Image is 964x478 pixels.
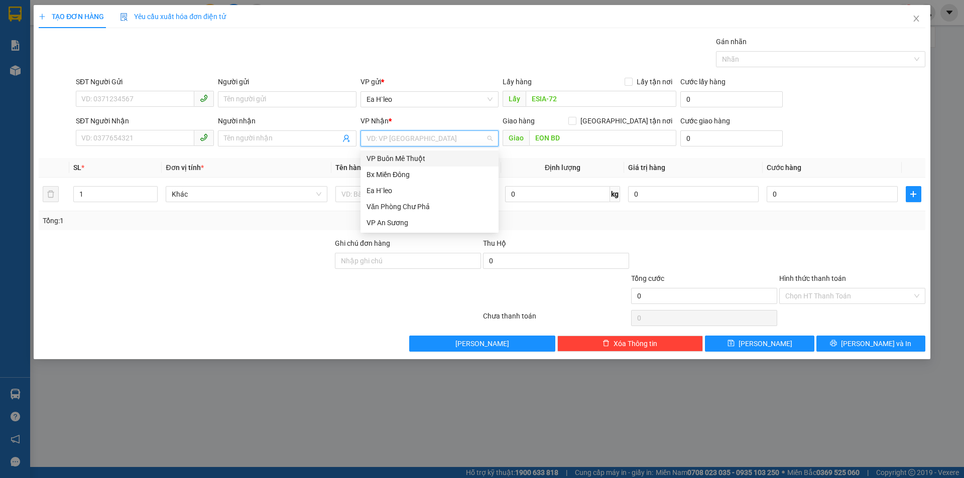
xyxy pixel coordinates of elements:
button: deleteXóa Thông tin [557,336,703,352]
span: Giao [503,130,529,146]
span: Thu Hộ [483,239,506,247]
span: phone [200,94,208,102]
span: [GEOGRAPHIC_DATA] tận nơi [576,115,676,126]
span: SL [73,164,81,172]
div: VP Buôn Mê Thuột [367,153,493,164]
span: Increase Value [146,187,157,194]
span: Đơn vị tính [166,164,203,172]
span: TẠO ĐƠN HÀNG [39,13,104,21]
span: Lấy [503,91,526,107]
input: Dọc đường [529,130,676,146]
label: Ghi chú đơn hàng [335,239,390,247]
button: printer[PERSON_NAME] và In [816,336,925,352]
span: [PERSON_NAME] và In [841,338,911,349]
input: VD: Bàn, Ghế [335,186,497,202]
label: Hình thức thanh toán [779,274,846,282]
div: Tổng: 1 [43,215,372,226]
span: Định lượng [545,164,580,172]
img: icon [120,13,128,21]
span: save [728,340,735,348]
span: close [912,15,920,23]
span: down [149,195,155,201]
span: phone [200,133,208,141]
span: Yêu cầu xuất hóa đơn điện tử [120,13,226,21]
label: Cước lấy hàng [680,78,726,86]
span: plus [906,190,921,198]
input: Cước giao hàng [680,130,783,146]
input: Dọc đường [526,91,676,107]
button: Close [902,5,930,33]
span: Cước hàng [767,164,801,172]
span: plus [39,13,46,20]
div: VP gửi [360,76,499,87]
input: Cước lấy hàng [680,91,783,107]
span: delete [602,340,610,348]
div: Văn Phòng Chư Phả [360,199,499,215]
span: printer [830,340,837,348]
div: Ea H`leo [360,183,499,199]
span: [PERSON_NAME] [739,338,792,349]
div: SĐT Người Gửi [76,76,214,87]
div: VP An Sương [367,217,493,228]
div: Chưa thanh toán [482,310,630,328]
span: Khác [172,187,321,202]
input: 0 [628,186,759,202]
button: [PERSON_NAME] [409,336,555,352]
span: Lấy hàng [503,78,532,86]
input: Ghi chú đơn hàng [335,253,481,269]
span: user-add [342,134,350,142]
span: Giao hàng [503,117,535,125]
div: Ea H`leo [367,185,493,196]
span: [PERSON_NAME] [455,338,509,349]
label: Gán nhãn [716,38,747,46]
button: delete [43,186,59,202]
span: Tổng cước [631,274,664,282]
label: Cước giao hàng [680,117,730,125]
div: Văn Phòng Chư Phả [367,201,493,212]
span: Ea H`leo [367,92,493,107]
div: Bx Miền Đông [367,169,493,180]
div: VP Buôn Mê Thuột [360,150,499,167]
span: Lấy tận nơi [633,76,676,87]
span: Tên hàng [335,164,365,172]
div: Người gửi [218,76,356,87]
div: VP An Sương [360,215,499,231]
button: save[PERSON_NAME] [705,336,814,352]
span: Giá trị hàng [628,164,665,172]
span: Xóa Thông tin [614,338,657,349]
span: up [149,188,155,194]
div: SĐT Người Nhận [76,115,214,126]
div: Người nhận [218,115,356,126]
span: VP Nhận [360,117,389,125]
button: plus [906,186,921,202]
span: kg [610,186,620,202]
div: Bx Miền Đông [360,167,499,183]
span: Decrease Value [146,194,157,202]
